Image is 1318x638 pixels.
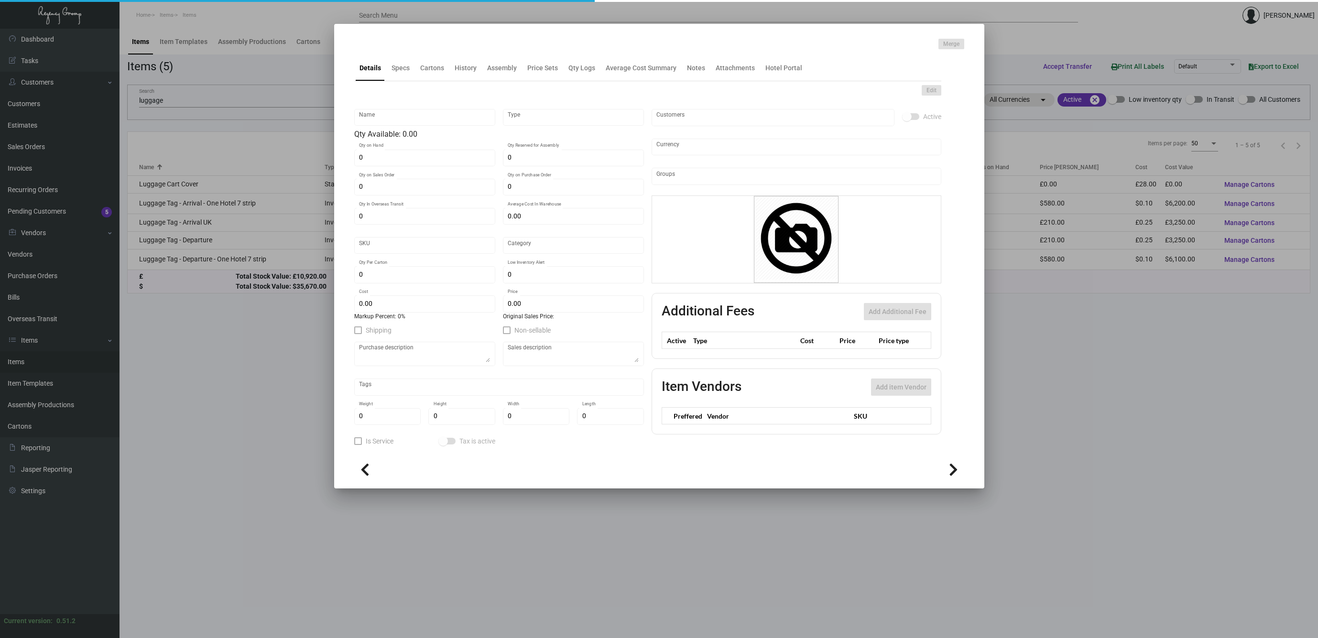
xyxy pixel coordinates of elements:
[922,85,941,96] button: Edit
[938,39,964,49] button: Merge
[662,378,741,396] h2: Item Vendors
[487,63,517,73] div: Assembly
[798,332,837,349] th: Cost
[662,408,702,424] th: Preffered
[876,332,919,349] th: Price type
[354,129,644,140] div: Qty Available: 0.00
[662,303,754,320] h2: Additional Fees
[459,435,495,447] span: Tax is active
[765,63,802,73] div: Hotel Portal
[568,63,595,73] div: Qty Logs
[4,616,53,626] div: Current version:
[702,408,849,424] th: Vendor
[56,616,76,626] div: 0.51.2
[687,63,705,73] div: Notes
[359,63,381,73] div: Details
[837,332,876,349] th: Price
[662,332,691,349] th: Active
[366,324,392,336] span: Shipping
[716,63,755,73] div: Attachments
[527,63,558,73] div: Price Sets
[514,324,551,336] span: Non-sellable
[691,332,798,349] th: Type
[864,303,931,320] button: Add Additional Fee
[876,383,926,391] span: Add item Vendor
[606,63,676,73] div: Average Cost Summary
[656,173,936,180] input: Add new..
[420,63,444,73] div: Cartons
[923,111,941,122] span: Active
[455,63,477,73] div: History
[926,87,937,95] span: Edit
[871,378,931,396] button: Add item Vendor
[943,40,959,48] span: Merge
[656,114,889,121] input: Add new..
[366,435,393,447] span: Is Service
[849,408,931,424] th: SKU
[392,63,410,73] div: Specs
[869,308,926,315] span: Add Additional Fee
